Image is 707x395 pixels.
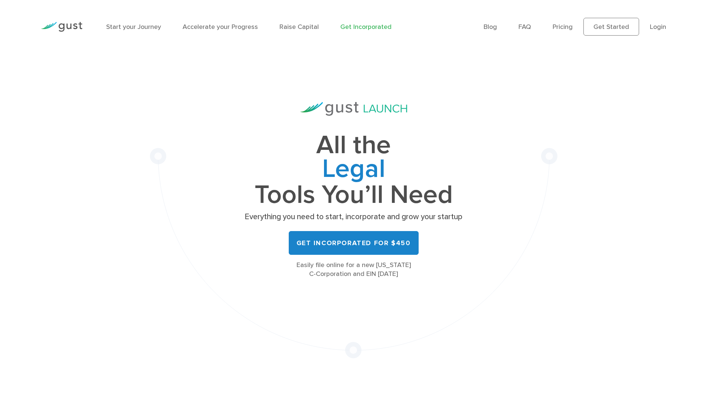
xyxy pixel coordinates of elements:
a: Accelerate your Progress [183,23,258,31]
div: Easily file online for a new [US_STATE] C-Corporation and EIN [DATE] [242,261,465,279]
img: Gust Launch Logo [300,102,407,116]
a: Start your Journey [106,23,161,31]
a: Pricing [553,23,573,31]
h1: All the Tools You’ll Need [242,134,465,207]
img: Gust Logo [41,22,82,32]
span: Legal [242,157,465,183]
a: Blog [484,23,497,31]
a: Get Incorporated for $450 [289,231,419,255]
a: Raise Capital [279,23,319,31]
a: Login [650,23,666,31]
a: Get Incorporated [340,23,392,31]
a: Get Started [583,18,639,36]
a: FAQ [518,23,531,31]
p: Everything you need to start, incorporate and grow your startup [242,212,465,222]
